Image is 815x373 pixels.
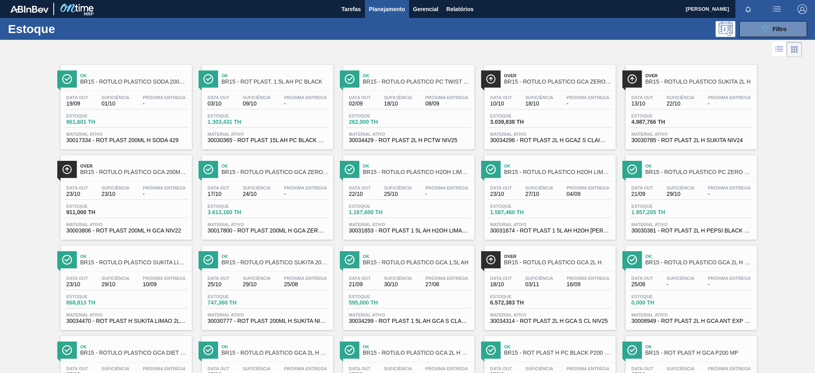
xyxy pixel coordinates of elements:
span: 3.039,838 TH [490,119,546,125]
span: Estoque [632,294,687,299]
img: TNhmsLtSVTkK8tSr43FrP2fwEKptu5GPRR3wAAAABJRU5ErkJggg== [10,6,49,13]
span: 03/10 [208,101,230,107]
span: Ok [80,254,188,259]
img: Ícone [203,74,213,84]
span: Estoque [349,113,405,118]
span: 30030785 - ROT PLAST 2L H SUKITA NIV24 [632,137,751,143]
img: Ícone [627,255,637,265]
span: Material ativo [66,222,186,227]
span: - [667,281,694,287]
img: Ícone [627,74,637,84]
span: 30034470 - ROT PLAST H SUKITA LIMAO 2L NIV25 [66,318,186,324]
span: Suficiência [667,95,694,100]
span: BR15 - RÓTULO PLÁSTICO SUKITA 2L H [645,79,753,85]
span: Próxima Entrega [143,95,186,100]
span: 23/10 [66,191,88,197]
span: 30034314 - ROT PLAST 2L H GCA S CL NIV25 [490,318,610,324]
span: BR15 - RÓTULO PLÁSTICO H2OH LIMÃO 1,5L AH [363,169,470,175]
span: Data out [208,366,230,371]
span: 18/10 [384,101,412,107]
span: Over [504,73,612,78]
span: Suficiência [384,95,412,100]
span: BR15 - RÓTULO PLÁSTICO PC ZERO 2L H [645,169,753,175]
span: 30008949 - ROT PLAST 2L H GCA ANT EXP FR [632,318,751,324]
span: Material ativo [490,132,610,137]
span: Ok [222,344,329,349]
span: Ok [504,164,612,168]
span: Suficiência [243,366,271,371]
span: Data out [349,95,371,100]
span: Estoque [632,113,687,118]
img: Ícone [345,255,355,265]
div: Visão em Lista [772,42,787,57]
span: Relatórios [446,4,474,14]
span: 1.167,600 TH [349,209,405,215]
span: Data out [632,95,653,100]
span: 30030365 - ROT PLAST 15L AH PC BLACK NIV24 [208,137,327,143]
span: Próxima Entrega [425,186,468,190]
span: Ok [645,164,753,168]
span: Próxima Entrega [143,276,186,281]
span: Material ativo [490,222,610,227]
a: ÍconeOkBR15 - RÓTULO PLÁSTICO H2OH LIMÃO 1,5L AHData out22/10Suficiência25/10Próxima Entrega-Esto... [337,149,478,240]
img: Ícone [62,255,72,265]
span: - [708,101,751,107]
span: Estoque [490,294,546,299]
span: Estoque [632,204,687,209]
span: 30017334 - ROT PLAST 200ML H SODA 429 [66,137,186,143]
span: 10/09 [143,281,186,287]
span: BR15 - RÓTULO PLÁSTICO GCA ZERO 200ML H [222,169,329,175]
span: Data out [490,186,512,190]
span: Suficiência [243,276,271,281]
a: ÍconeOkBR15 - RÓTULO PLÁSTICO SUKITA 200ML HData out25/10Suficiência29/10Próxima Entrega25/08Esto... [196,240,337,330]
span: Próxima Entrega [567,366,610,371]
span: Próxima Entrega [284,276,327,281]
span: BR15 - RÓTULO PLÁSTICO GCA 2L H EXPORTAÇÃO [222,350,329,356]
img: Ícone [62,164,72,174]
span: BR15 - RÓTULO PLÁSTICO GCA 2L H ESPANHOL [363,350,470,356]
span: Data out [490,366,512,371]
span: BR15 - RÓTULO PLÁSTICO GCA 2L H EXP FR [645,260,753,266]
a: ÍconeOkBR15 - ROTULO PLÁSTICO SUKITA LIMÃO 2L HData out23/10Suficiência29/10Próxima Entrega10/09E... [55,240,196,330]
span: 08/09 [425,101,468,107]
a: ÍconeOkBR15 - RÓTULO PLÁSTICO PC ZERO 2L HData out21/09Suficiência29/10Próxima Entrega-Estoque1.9... [620,149,761,240]
span: 29/10 [101,281,129,287]
span: - [567,101,610,107]
span: Ok [504,344,612,349]
span: Próxima Entrega [284,366,327,371]
span: Ok [80,73,188,78]
span: BR15 - RÓTULO PLÁSTICO SODA 200ML H [80,79,188,85]
img: Ícone [345,345,355,355]
span: Ok [222,164,329,168]
span: Gerencial [413,4,439,14]
span: BR15 - RÓTULO PLÁSTICO H2OH LIMONETO 1,5L AH [504,169,612,175]
span: Próxima Entrega [708,276,751,281]
span: 03/11 [525,281,553,287]
span: Suficiência [525,186,553,190]
span: Próxima Entrega [143,186,186,190]
span: 21/09 [349,281,371,287]
span: 747,360 TH [208,300,263,306]
span: 21/09 [632,191,653,197]
span: BR15 - RÓTULO PLÁSTICO GCA 200ML H [80,169,188,175]
span: 1.303,431 TH [208,119,263,125]
img: Logout [797,4,807,14]
span: 30030777 - ROT PLAST 200ML H SUKITA NIV24 [208,318,327,324]
div: Visão em Cards [787,42,802,57]
span: 18/10 [490,281,512,287]
span: 19/09 [66,101,88,107]
span: - [425,191,468,197]
img: Ícone [62,345,72,355]
span: BR15 - RÓTULO PLÁSTICO SUKITA 200ML H [222,260,329,266]
span: Material ativo [632,222,751,227]
span: Estoque [208,294,263,299]
span: Material ativo [208,222,327,227]
span: BR15 - RÓTULO PLÁSTICO PC TWIST 2L H [363,79,470,85]
span: 3.613,160 TH [208,209,263,215]
span: Suficiência [243,95,271,100]
span: 27/08 [425,281,468,287]
span: Estoque [349,204,405,209]
span: Ok [363,344,470,349]
img: Ícone [203,255,213,265]
a: ÍconeOverBR15 - RÓTULO PLÁSTICO SUKITA 2L HData out13/10Suficiência22/10Próxima Entrega-Estoque4.... [620,59,761,149]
